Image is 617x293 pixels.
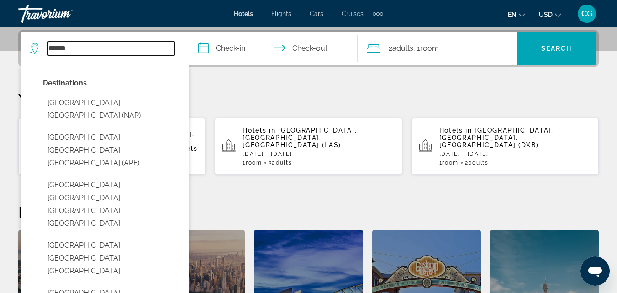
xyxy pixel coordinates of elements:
span: USD [539,11,553,18]
span: en [508,11,517,18]
button: Select city: Naples, FL, United States (APF) [43,129,180,172]
h2: Featured Destinations [18,202,599,221]
span: [GEOGRAPHIC_DATA], [GEOGRAPHIC_DATA], [GEOGRAPHIC_DATA] (LAS) [243,127,357,149]
span: [GEOGRAPHIC_DATA], [GEOGRAPHIC_DATA], [GEOGRAPHIC_DATA] (DXB) [439,127,554,149]
span: Hotels in [439,127,472,134]
span: Search [541,45,572,52]
button: Change currency [539,8,561,21]
span: Room [442,160,459,166]
button: Change language [508,8,525,21]
p: [DATE] - [DATE] [439,151,591,157]
span: 3 [269,160,292,166]
p: City options [43,77,180,90]
span: and Nearby Hotels [128,145,198,152]
a: Cars [310,10,323,17]
div: Search widget [21,32,596,65]
a: Cruises [342,10,364,17]
button: Search [517,32,596,65]
p: Your Recent Searches [18,90,599,108]
span: Room [420,44,439,53]
span: 1 [439,160,459,166]
span: Room [246,160,262,166]
span: Adults [272,160,292,166]
span: Hotels in [243,127,275,134]
button: Travelers: 2 adults, 0 children [358,32,517,65]
button: Hotels in [GEOGRAPHIC_DATA], [GEOGRAPHIC_DATA], [GEOGRAPHIC_DATA] (DXB)[DATE] - [DATE]1Room2Adults [411,117,599,175]
a: Travorium [18,2,110,26]
button: Houston Home Near Downtown with Pool and Hot Tub ([GEOGRAPHIC_DATA], [GEOGRAPHIC_DATA], [GEOGRAPH... [18,117,206,175]
span: Adults [469,160,489,166]
button: Select city: Naples, Bridgton, ME, United States [43,176,180,232]
span: , 1 [413,42,439,55]
iframe: Button to launch messaging window [580,256,610,286]
button: Select check in and out date [189,32,358,65]
span: CG [581,9,593,18]
button: Hotels in [GEOGRAPHIC_DATA], [GEOGRAPHIC_DATA], [GEOGRAPHIC_DATA] (LAS)[DATE] - [DATE]1Room3Adults [215,117,402,175]
a: Flights [271,10,291,17]
button: User Menu [575,4,599,23]
span: 2 [389,42,413,55]
span: 2 [465,160,489,166]
button: Select city: Naples, Italy (NAP) [43,94,180,124]
button: Select city: Naples Historic Centre, Naples, Italy [43,237,180,280]
span: 1 [243,160,262,166]
button: Extra navigation items [373,6,383,21]
p: [DATE] - [DATE] [243,151,395,157]
span: Adults [392,44,413,53]
a: Hotels [234,10,253,17]
input: Search hotel destination [47,42,175,55]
